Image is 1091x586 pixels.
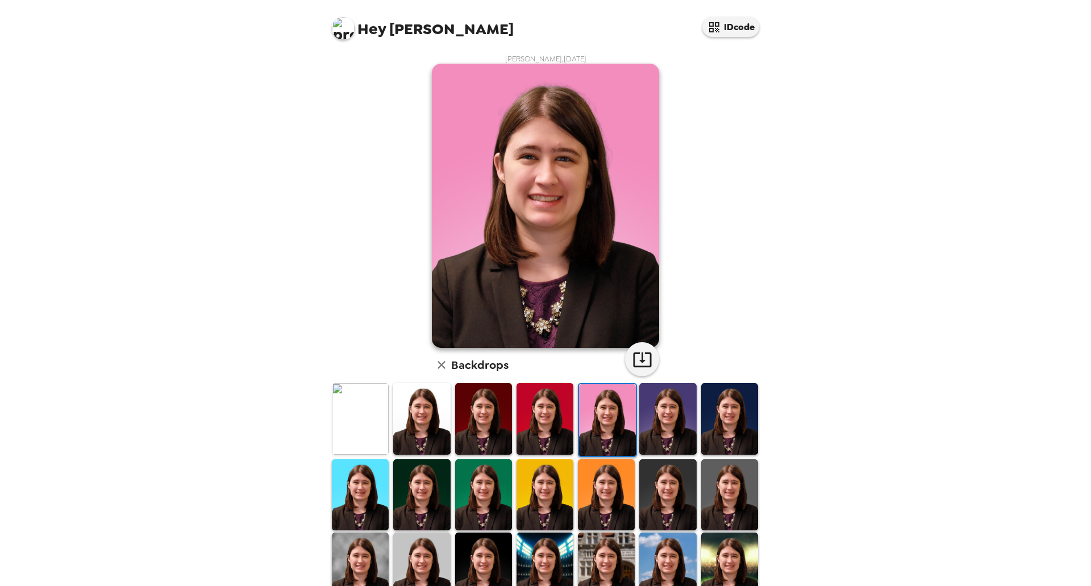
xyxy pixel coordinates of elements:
span: Hey [357,19,386,39]
img: profile pic [332,17,355,40]
span: [PERSON_NAME] [332,11,514,37]
h6: Backdrops [451,356,509,374]
img: Original [332,383,389,454]
span: [PERSON_NAME] , [DATE] [505,54,586,64]
button: IDcode [702,17,759,37]
img: user [432,64,659,348]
